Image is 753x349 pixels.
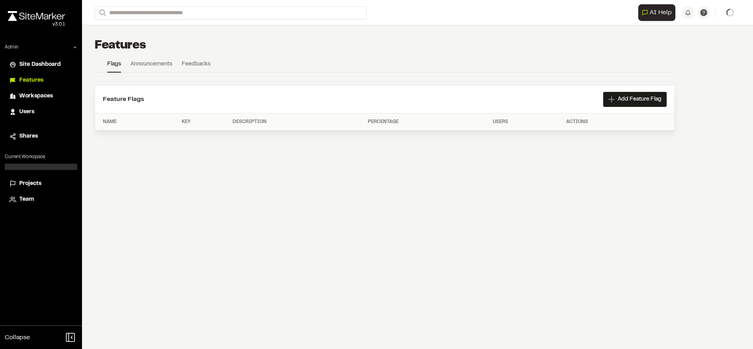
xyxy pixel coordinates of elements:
span: Site Dashboard [19,60,61,69]
span: Projects [19,179,41,188]
div: Open AI Assistant [638,4,678,21]
a: Feedbacks [182,60,211,72]
span: AI Help [650,8,672,17]
span: Collapse [5,333,30,342]
div: Actions [566,118,667,125]
div: Name [103,118,175,125]
span: Team [19,195,34,204]
a: Users [9,108,73,116]
button: Open AI Assistant [638,4,675,21]
button: Search [95,6,109,19]
a: Features [9,76,73,85]
a: Announcements [130,60,172,72]
span: Workspaces [19,92,53,101]
span: Users [19,108,34,116]
span: Features [19,76,43,85]
p: Current Workspace [5,153,77,161]
span: Shares [19,132,38,141]
span: Add Feature Flag [618,95,662,103]
h1: Features [95,38,146,54]
a: Site Dashboard [9,60,73,69]
a: Flags [107,60,121,73]
img: rebrand.png [8,11,65,21]
h2: Feature Flags [103,95,144,104]
p: Admin [5,44,19,51]
div: Oh geez...please don't... [8,21,65,28]
a: Workspaces [9,92,73,101]
a: Team [9,195,73,204]
a: Shares [9,132,73,141]
a: Projects [9,179,73,188]
div: Percentage [368,118,486,125]
div: Description [233,118,362,125]
div: Users [493,118,559,125]
div: Key [182,118,226,125]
